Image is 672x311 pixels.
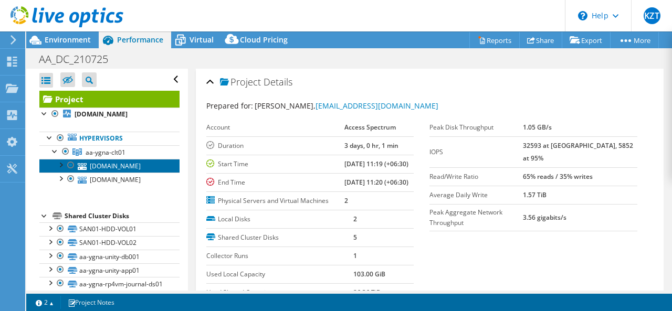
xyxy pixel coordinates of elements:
a: More [610,32,659,48]
a: [EMAIL_ADDRESS][DOMAIN_NAME] [316,101,438,111]
label: Used Shared Capacity [206,287,353,298]
b: 1 [353,251,357,260]
span: [PERSON_NAME], [255,101,438,111]
b: [DATE] 11:20 (+06:30) [344,178,408,187]
span: Performance [117,35,163,45]
span: Cloud Pricing [240,35,288,45]
b: 103.00 GiB [353,270,385,278]
b: 3 days, 0 hr, 1 min [344,141,398,150]
a: [DOMAIN_NAME] [39,173,180,186]
a: SAN01-HDD-VOL02 [39,236,180,250]
a: SAN01-HDD-VOL01 [39,222,180,236]
a: aa-ygna-clt01 [39,145,180,159]
label: Start Time [206,159,344,169]
span: Details [264,76,292,88]
label: Peak Aggregate Network Throughput [429,207,523,228]
b: Access Spectrum [344,123,396,132]
span: Virtual [190,35,214,45]
span: Project [220,77,261,88]
a: Export [562,32,611,48]
b: 2 [344,196,348,205]
label: Physical Servers and Virtual Machines [206,196,344,206]
a: Hypervisors [39,132,180,145]
a: [DOMAIN_NAME] [39,108,180,121]
a: [DOMAIN_NAME] [39,159,180,173]
a: Project Notes [60,296,122,309]
h1: AA_DC_210725 [34,53,124,65]
label: Peak Disk Throughput [429,122,523,133]
a: Reports [469,32,520,48]
a: Share [519,32,562,48]
b: 65% reads / 35% writes [523,172,593,181]
b: 5 [353,233,357,242]
b: 1.57 TiB [523,190,547,199]
label: Shared Cluster Disks [206,232,353,243]
b: 26.36 TiB [353,288,381,297]
label: Used Local Capacity [206,269,353,280]
a: 2 [28,296,61,309]
b: [DOMAIN_NAME] [75,110,128,119]
a: aa-ygna-rp4vm-journal-ds01 [39,277,180,291]
label: End Time [206,177,344,188]
svg: \n [578,11,587,20]
a: aa-ygna-unity-app01 [39,263,180,277]
div: Shared Cluster Disks [65,210,180,222]
a: aa-ygna-unity-db001 [39,250,180,263]
span: Environment [45,35,91,45]
b: 2 [353,215,357,223]
b: 3.56 gigabits/s [523,213,566,222]
label: Collector Runs [206,251,353,261]
label: Duration [206,141,344,151]
label: Local Disks [206,214,353,224]
b: 1.05 GB/s [523,123,552,132]
span: aa-ygna-clt01 [86,148,125,157]
label: IOPS [429,147,523,157]
label: Prepared for: [206,101,253,111]
a: Project [39,91,180,108]
label: Read/Write Ratio [429,171,523,182]
b: 32593 at [GEOGRAPHIC_DATA], 5852 at 95% [523,141,633,163]
label: Average Daily Write [429,190,523,200]
label: Account [206,122,344,133]
b: [DATE] 11:19 (+06:30) [344,159,408,168]
span: KZT [644,7,660,24]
